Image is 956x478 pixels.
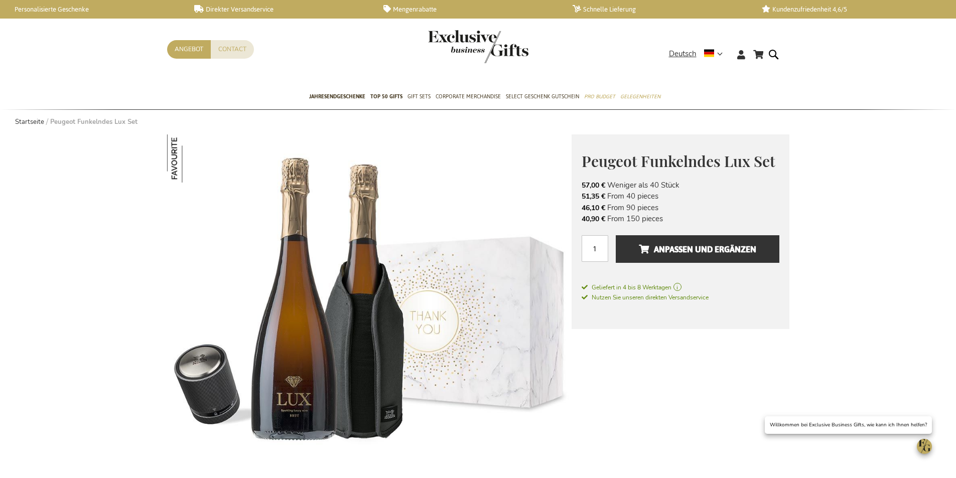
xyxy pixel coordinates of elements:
[582,283,779,292] a: Geliefert in 4 bis 8 Werktagen
[669,48,729,60] div: Deutsch
[762,5,935,14] a: Kundenzufriedenheit 4,6/5
[436,91,501,102] span: Corporate Merchandise
[428,30,528,63] img: Exclusive Business gifts logo
[582,235,608,262] input: Menge
[428,30,478,63] a: store logo
[167,40,211,59] a: Angebot
[407,91,431,102] span: Gift Sets
[582,292,709,302] a: Nutzen Sie unseren direkten Versandservice
[582,180,779,191] li: Weniger als 40 Stück
[573,5,746,14] a: Schnelle Lieferung
[582,202,779,213] li: From 90 pieces
[194,5,367,14] a: Direkter Versandservice
[5,5,178,14] a: Personalisierte Geschenke
[582,293,709,301] span: Nutzen Sie unseren direkten Versandservice
[582,213,779,224] li: From 150 pieces
[15,117,44,126] a: Startseite
[669,48,697,60] span: Deutsch
[582,181,605,190] span: 57,00 €
[639,241,756,257] span: Anpassen und ergänzen
[584,91,615,102] span: Pro Budget
[370,91,402,102] span: TOP 50 Gifts
[167,134,215,183] img: Peugeot Funkelndes Lux Set
[309,91,365,102] span: Jahresendgeschenke
[582,192,605,201] span: 51,35 €
[582,214,605,224] span: 40,90 €
[616,235,779,263] button: Anpassen und ergänzen
[620,91,660,102] span: Gelegenheiten
[582,203,605,213] span: 46,10 €
[582,191,779,202] li: From 40 pieces
[506,91,579,102] span: Select Geschenk Gutschein
[383,5,557,14] a: Mengenrabatte
[211,40,254,59] a: Contact
[582,151,775,171] span: Peugeot Funkelndes Lux Set
[50,117,138,126] strong: Peugeot Funkelndes Lux Set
